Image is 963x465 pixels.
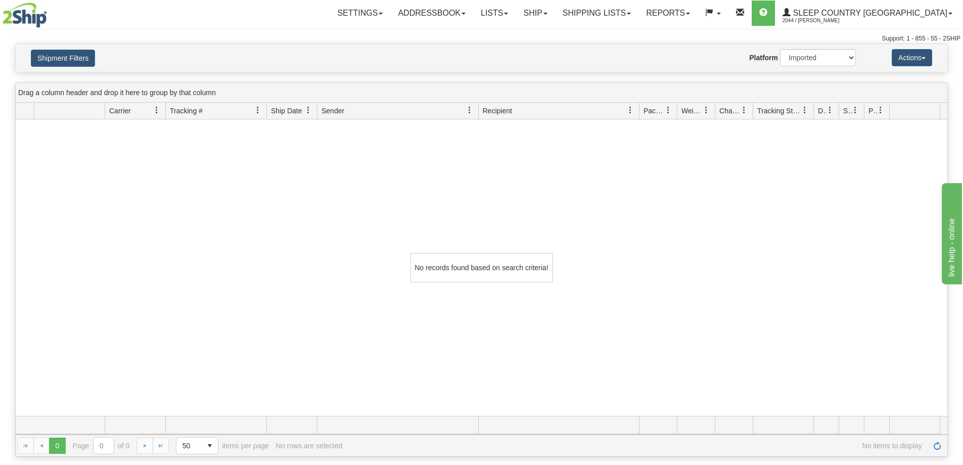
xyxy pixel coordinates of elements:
a: Charge filter column settings [736,102,753,119]
a: Ship Date filter column settings [300,102,317,119]
span: Recipient [483,106,512,116]
div: No rows are selected [276,442,343,450]
a: Packages filter column settings [660,102,677,119]
a: Reports [638,1,698,26]
label: Platform [749,53,778,63]
a: Weight filter column settings [698,102,715,119]
span: Tracking Status [757,106,801,116]
span: Sleep Country [GEOGRAPHIC_DATA] [791,9,947,17]
span: Pickup Status [868,106,877,116]
span: 2044 / [PERSON_NAME] [783,16,858,26]
a: Delivery Status filter column settings [821,102,839,119]
button: Actions [892,49,932,66]
span: Page sizes drop down [176,437,218,454]
span: Tracking # [170,106,203,116]
span: Weight [681,106,703,116]
span: select [202,438,218,454]
img: logo2044.jpg [3,3,47,28]
span: Delivery Status [818,106,827,116]
span: items per page [176,437,269,454]
span: Sender [322,106,344,116]
a: Tracking # filter column settings [249,102,266,119]
span: Shipment Issues [843,106,852,116]
div: No records found based on search criteria! [410,253,553,282]
div: Support: 1 - 855 - 55 - 2SHIP [3,34,960,43]
a: Pickup Status filter column settings [872,102,889,119]
a: Refresh [929,438,945,454]
button: Shipment Filters [31,50,95,67]
iframe: chat widget [940,181,962,284]
a: Carrier filter column settings [148,102,165,119]
span: Charge [719,106,741,116]
a: Shipping lists [555,1,638,26]
a: Sleep Country [GEOGRAPHIC_DATA] 2044 / [PERSON_NAME] [775,1,960,26]
a: Addressbook [390,1,473,26]
a: Sender filter column settings [461,102,478,119]
span: Page of 0 [73,437,130,454]
a: Shipment Issues filter column settings [847,102,864,119]
a: Tracking Status filter column settings [796,102,813,119]
div: live help - online [8,6,94,18]
span: No items to display [349,442,922,450]
div: grid grouping header [16,83,947,103]
span: Packages [644,106,665,116]
span: Carrier [109,106,131,116]
a: Lists [473,1,516,26]
a: Settings [330,1,390,26]
a: Ship [516,1,555,26]
span: Page 0 [49,438,65,454]
span: Ship Date [271,106,302,116]
span: 50 [182,441,196,451]
a: Recipient filter column settings [622,102,639,119]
